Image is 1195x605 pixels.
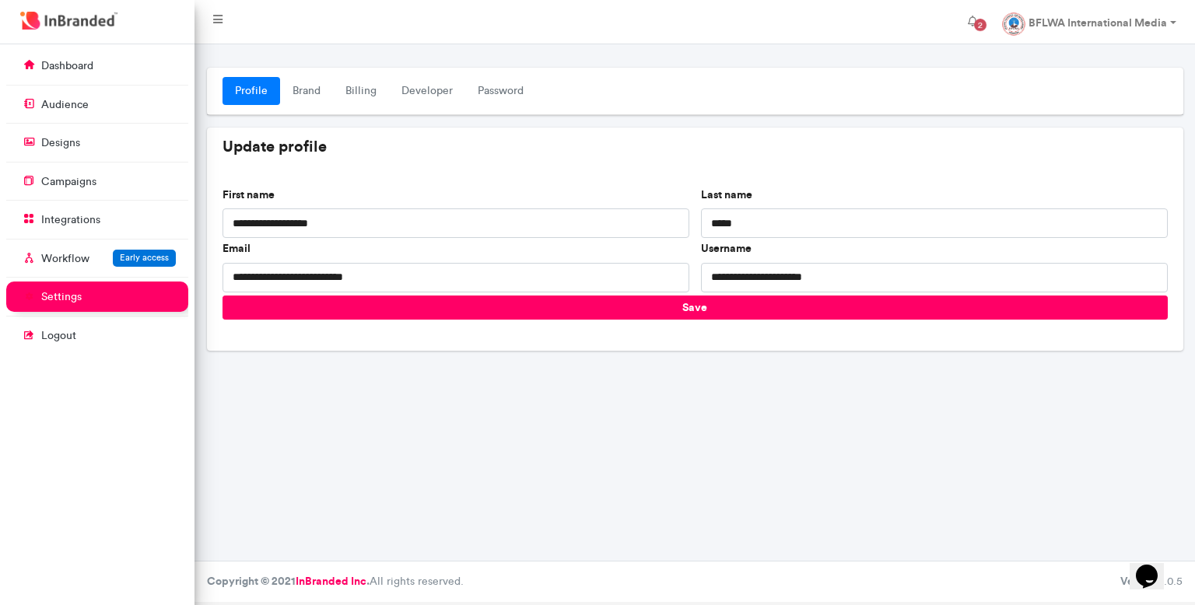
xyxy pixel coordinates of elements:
a: campaigns [6,166,188,196]
img: profile dp [1002,12,1025,36]
label: Username [701,241,752,257]
p: logout [41,328,76,344]
label: Last name [701,187,752,203]
a: designs [6,128,188,157]
a: Billing [333,77,389,105]
a: BFLWA International Media [990,6,1189,37]
strong: Copyright © 2021 . [207,574,370,588]
a: Brand [280,77,333,105]
p: designs [41,135,80,151]
label: Email [223,241,251,257]
div: 3.0.5 [1120,574,1183,589]
img: InBranded Logo [16,8,121,33]
a: dashboard [6,51,188,80]
p: integrations [41,212,100,228]
a: settings [6,282,188,311]
p: Workflow [41,251,89,267]
a: InBranded Inc [296,574,366,588]
iframe: chat widget [1130,543,1179,589]
h5: Update profile [223,137,1168,156]
p: campaigns [41,174,96,190]
button: Save [223,296,1168,320]
footer: All rights reserved. [194,561,1195,602]
p: audience [41,97,89,113]
a: WorkflowEarly access [6,243,188,273]
span: 2 [974,19,986,31]
a: integrations [6,205,188,234]
span: Early access [120,252,169,263]
a: Profile [223,77,280,105]
a: audience [6,89,188,119]
label: First name [223,187,275,203]
p: dashboard [41,58,93,74]
button: 2 [955,6,990,37]
strong: BFLWA International Media [1029,16,1167,30]
a: Developer [389,77,465,105]
p: settings [41,289,82,305]
b: Version [1120,574,1158,588]
a: Password [465,77,536,105]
